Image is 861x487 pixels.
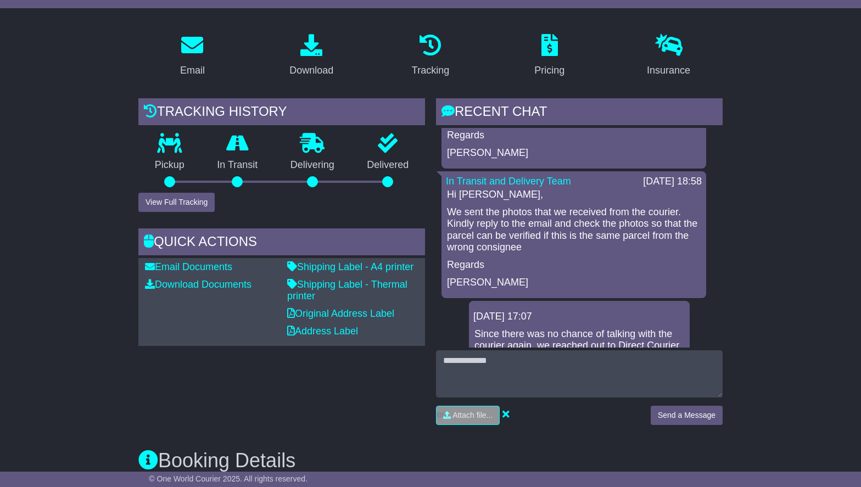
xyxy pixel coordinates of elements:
[647,63,690,78] div: Insurance
[138,450,723,472] h3: Booking Details
[640,30,697,82] a: Insurance
[412,63,449,78] div: Tracking
[289,63,333,78] div: Download
[447,259,701,271] p: Regards
[138,193,215,212] button: View Full Tracking
[351,159,426,171] p: Delivered
[447,130,701,142] p: Regards
[474,328,684,376] p: Since there was no chance of talking with the courier again, we reached out to Direct Courier via...
[138,98,425,128] div: Tracking history
[149,474,307,483] span: © One World Courier 2025. All rights reserved.
[287,326,358,337] a: Address Label
[287,308,394,319] a: Original Address Label
[447,277,701,289] p: [PERSON_NAME]
[643,176,702,188] div: [DATE] 18:58
[145,261,232,272] a: Email Documents
[447,206,701,254] p: We sent the photos that we received from the courier. Kindly reply to the email and check the pho...
[527,30,572,82] a: Pricing
[287,279,407,302] a: Shipping Label - Thermal printer
[201,159,275,171] p: In Transit
[436,98,723,128] div: RECENT CHAT
[287,261,413,272] a: Shipping Label - A4 printer
[446,176,571,187] a: In Transit and Delivery Team
[180,63,205,78] div: Email
[282,30,340,82] a: Download
[138,228,425,258] div: Quick Actions
[138,159,201,171] p: Pickup
[145,279,251,290] a: Download Documents
[405,30,456,82] a: Tracking
[651,406,723,425] button: Send a Message
[447,189,701,201] p: Hi [PERSON_NAME],
[534,63,564,78] div: Pricing
[274,159,351,171] p: Delivering
[173,30,212,82] a: Email
[447,147,701,159] p: [PERSON_NAME]
[473,311,685,323] div: [DATE] 17:07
